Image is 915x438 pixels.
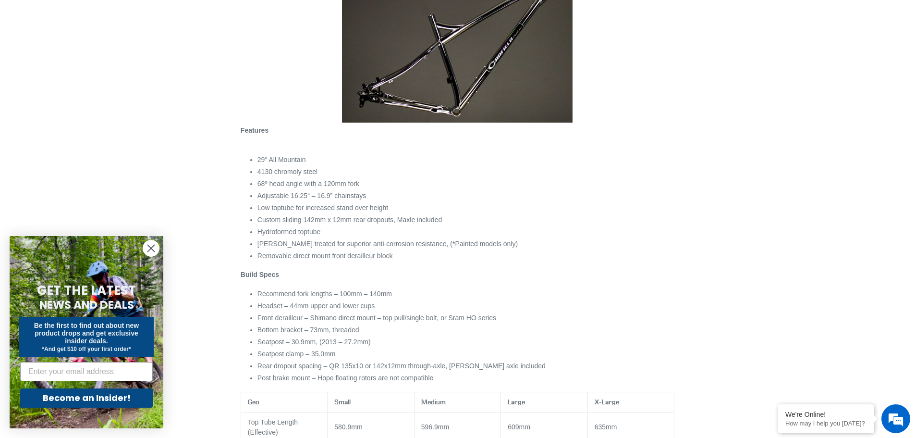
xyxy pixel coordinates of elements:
[587,392,674,412] th: X-Large
[257,301,674,311] li: Headset – 44mm upper and lower cups
[257,191,674,201] li: Adjustable 16.25“ – 16.9” chainstays
[257,325,674,335] li: Bottom bracket – 73mm, threaded
[785,411,867,418] div: We're Online!
[20,388,153,408] button: Become an Insider!
[158,5,181,28] div: Minimize live chat window
[257,361,674,371] li: Rear dropout spacing – QR 135x10 or 142x12mm through-axle, [PERSON_NAME] axle included
[143,240,159,257] button: Close dialog
[257,349,674,359] li: Seatpost clamp – 35.0mm
[257,167,674,177] li: 4130 chromoly steel
[37,282,136,299] span: GET THE LATEST
[257,251,674,261] li: Removable direct mount front derailleur block
[64,54,176,66] div: Chat with us now
[257,179,674,189] li: 68º head angle with a 120mm fork
[328,392,414,412] th: Small
[257,313,674,323] li: Front derailleur – Shimano direct mount – top pull/single bolt, or Sram HO series
[56,121,133,218] span: We're online!
[257,227,674,237] li: Hydroformed toptube
[257,239,674,249] li: [PERSON_NAME] treated for superior anti-corrosion resistance, (*Painted models only)
[257,337,674,347] li: Seatpost – 30.9mm, (2013 – 27.2mm)
[241,271,279,278] strong: Build Specs
[257,289,674,299] li: Recommend fork lengths – 100mm – 140mm
[5,263,183,296] textarea: Type your message and hit 'Enter'
[34,322,139,345] span: Be the first to find out about new product drops and get exclusive insider deals.
[785,420,867,427] p: How may I help you today?
[11,53,25,67] div: Navigation go back
[257,155,674,165] li: 29″ All Mountain
[241,392,327,412] th: Geo
[42,346,131,352] span: *And get $10 off your first order*
[241,126,268,134] strong: Features
[20,362,153,381] input: Enter your email address
[257,215,674,225] li: Custom sliding 142mm x 12mm rear dropouts, Maxle included
[257,373,674,383] li: Post brake mount – Hope floating rotors are not compatible
[501,392,587,412] th: Large
[31,48,55,72] img: d_696896380_company_1647369064580_696896380
[39,297,134,313] span: NEWS AND DEALS
[414,392,500,412] th: Medium
[257,203,674,213] li: Low toptube for increased stand over height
